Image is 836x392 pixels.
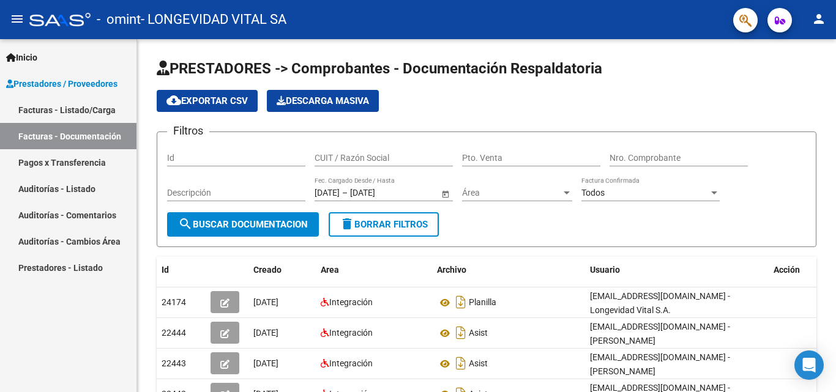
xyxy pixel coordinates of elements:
[329,358,373,368] span: Integración
[6,51,37,64] span: Inicio
[10,12,24,26] mat-icon: menu
[253,297,278,307] span: [DATE]
[162,265,169,275] span: Id
[162,297,186,307] span: 24174
[340,219,428,230] span: Borrar Filtros
[439,187,452,200] button: Open calendar
[342,188,348,198] span: –
[178,219,308,230] span: Buscar Documentacion
[178,216,193,231] mat-icon: search
[437,265,466,275] span: Archivo
[157,257,206,283] datatable-header-cell: Id
[253,328,278,338] span: [DATE]
[6,77,118,91] span: Prestadores / Proveedores
[432,257,585,283] datatable-header-cell: Archivo
[315,188,340,198] input: Fecha inicio
[453,292,469,312] i: Descargar documento
[469,298,496,308] span: Planilla
[462,188,561,198] span: Área
[794,350,824,380] div: Open Intercom Messenger
[253,358,278,368] span: [DATE]
[329,328,373,338] span: Integración
[469,359,488,369] span: Asist
[141,6,286,33] span: - LONGEVIDAD VITAL SA
[453,353,469,373] i: Descargar documento
[97,6,141,33] span: - omint
[329,297,373,307] span: Integración
[167,212,319,237] button: Buscar Documentacion
[350,188,410,198] input: Fecha fin
[248,257,316,283] datatable-header-cell: Creado
[267,90,379,112] app-download-masive: Descarga masiva de comprobantes (adjuntos)
[590,265,620,275] span: Usuario
[321,265,339,275] span: Area
[316,257,432,283] datatable-header-cell: Area
[277,95,369,106] span: Descarga Masiva
[267,90,379,112] button: Descarga Masiva
[167,122,209,139] h3: Filtros
[157,60,602,77] span: PRESTADORES -> Comprobantes - Documentación Respaldatoria
[157,90,258,112] button: Exportar CSV
[774,265,800,275] span: Acción
[769,257,830,283] datatable-header-cell: Acción
[469,328,488,338] span: Asist
[590,322,730,346] span: [EMAIL_ADDRESS][DOMAIN_NAME] - [PERSON_NAME]
[253,265,282,275] span: Creado
[162,328,186,338] span: 22444
[166,95,248,106] span: Exportar CSV
[453,323,469,342] i: Descargar documento
[585,257,769,283] datatable-header-cell: Usuario
[329,212,439,237] button: Borrar Filtros
[590,352,730,376] span: [EMAIL_ADDRESS][DOMAIN_NAME] - [PERSON_NAME]
[166,93,181,108] mat-icon: cloud_download
[340,216,354,231] mat-icon: delete
[162,358,186,368] span: 22443
[581,188,605,198] span: Todos
[590,291,730,315] span: [EMAIL_ADDRESS][DOMAIN_NAME] - Longevidad Vital S.A.
[812,12,826,26] mat-icon: person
